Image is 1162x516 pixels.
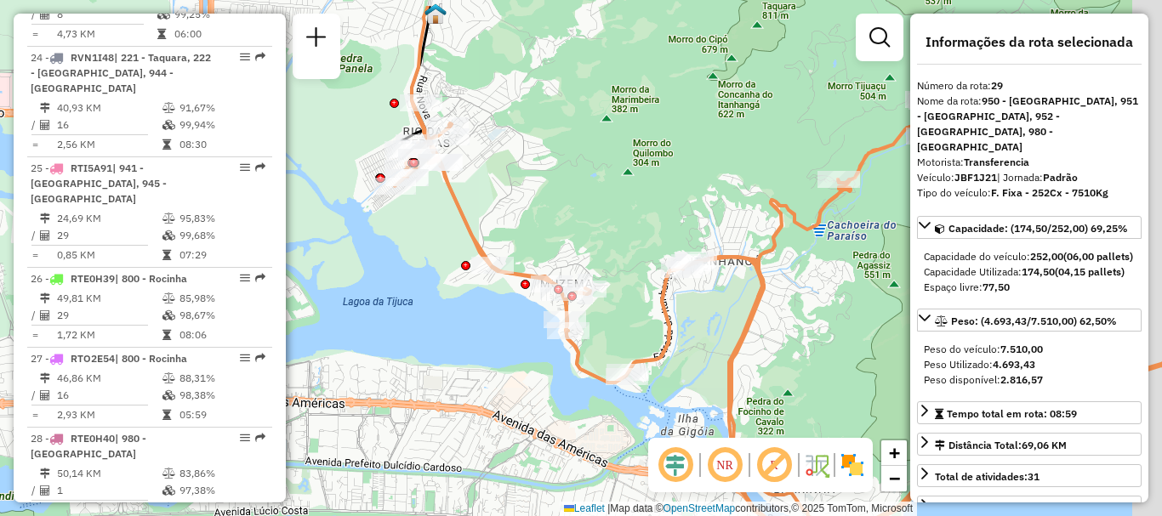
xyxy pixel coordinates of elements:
i: % de utilização do peso [162,468,175,479]
span: | 800 - Rocinha [115,352,187,365]
span: 28 - [31,432,146,460]
strong: 252,00 [1030,250,1063,263]
strong: Padrão [1043,171,1078,184]
strong: Transferencia [964,156,1029,168]
td: 0,85 KM [56,247,162,264]
td: 99,68% [179,227,265,244]
i: Total de Atividades [40,230,50,241]
a: Peso: (4.693,43/7.510,00) 62,50% [917,309,1142,332]
span: 69,06 KM [1022,439,1067,451]
td: 85,98% [179,290,265,307]
h4: Informações da rota selecionada [917,34,1142,50]
a: Zoom in [881,440,907,466]
div: Peso: (4.693,43/7.510,00) 62,50% [917,335,1142,394]
div: Atividade não roteirizada - NILTON CESAR DOS SAN [400,94,442,111]
div: Total de itens: [935,501,1035,516]
i: Tempo total em rota [162,330,171,340]
i: Tempo total em rota [157,29,166,39]
td: 06:00 [174,26,256,43]
i: Total de Atividades [40,120,50,130]
em: Opções [240,353,250,363]
i: % de utilização do peso [162,373,175,383]
span: 27 - [31,352,187,365]
td: 1,72 KM [56,326,162,343]
strong: 4.693,43 [993,358,1035,371]
span: Exibir rótulo [754,445,795,485]
div: Espaço livre: [924,280,1135,295]
div: Capacidade Utilizada: [924,264,1135,280]
i: Distância Total [40,293,50,303]
td: 08:30 [179,136,265,153]
a: Exibir filtros [863,20,897,54]
td: / [31,6,39,23]
td: 46,86 KM [56,370,162,387]
em: Rota exportada [255,273,265,283]
span: | Jornada: [997,171,1078,184]
img: CrossDoking [424,3,447,25]
img: Exibir/Ocultar setores [839,451,866,479]
div: Número da rota: [917,78,1142,94]
em: Opções [240,162,250,173]
div: Map data © contributors,© 2025 TomTom, Microsoft [560,502,917,516]
em: Rota exportada [255,162,265,173]
i: Distância Total [40,103,50,113]
td: / [31,227,39,244]
a: Leaflet [564,502,605,514]
a: Total de atividades:31 [917,464,1142,487]
span: − [889,468,900,489]
td: 8 [56,6,157,23]
td: 16 [56,116,162,133]
i: Tempo total em rota [162,250,171,260]
div: Peso disponível: [924,372,1135,388]
span: Capacidade: (174,50/252,00) 69,25% [948,222,1128,235]
td: = [31,247,39,264]
span: 24 - [31,51,211,94]
td: 05:59 [179,406,265,423]
em: Rota exportada [255,353,265,363]
span: Ocultar NR [704,445,745,485]
td: 24,69 KM [56,210,162,227]
td: 40,93 KM [56,99,162,116]
span: 25 - [31,162,167,205]
span: | 980 - [GEOGRAPHIC_DATA] [31,432,146,460]
td: 98,38% [179,387,265,404]
a: Distância Total:69,06 KM [917,433,1142,456]
td: = [31,136,39,153]
td: / [31,116,39,133]
td: 29 [56,307,162,324]
span: Peso do veículo: [924,343,1043,355]
span: Peso: (4.693,43/7.510,00) 62,50% [951,315,1117,327]
i: % de utilização da cubagem [162,485,175,496]
td: = [31,26,39,43]
em: Opções [240,433,250,443]
td: 97,38% [179,482,265,499]
td: 91,67% [179,99,265,116]
strong: (04,15 pallets) [1055,265,1125,278]
em: Opções [240,273,250,283]
td: 95,83% [179,210,265,227]
a: Zoom out [881,466,907,491]
i: % de utilização da cubagem [162,120,175,130]
td: = [31,406,39,423]
td: 07:29 [179,247,265,264]
span: RTE0H39 [71,272,115,285]
i: % de utilização da cubagem [162,230,175,241]
i: % de utilização da cubagem [162,390,175,400]
td: 49,81 KM [56,290,162,307]
i: Total de Atividades [40,310,50,320]
td: / [31,307,39,324]
td: 83,86% [179,465,265,482]
span: | 221 - Taquara, 222 - [GEOGRAPHIC_DATA], 944 - [GEOGRAPHIC_DATA] [31,51,211,94]
i: Distância Total [40,468,50,479]
i: Total de Atividades [40,9,50,20]
span: 26 - [31,272,187,285]
td: 99,94% [179,116,265,133]
span: Total de atividades: [935,470,1040,483]
span: RVN1I48 [71,51,114,64]
span: + [889,442,900,463]
strong: 950 - [GEOGRAPHIC_DATA], 951 - [GEOGRAPHIC_DATA], 952 - [GEOGRAPHIC_DATA], 980 - [GEOGRAPHIC_DATA] [917,94,1138,153]
strong: 7.510,00 [1000,343,1043,355]
em: Rota exportada [255,433,265,443]
strong: 2.816,57 [1000,373,1043,386]
i: Distância Total [40,373,50,383]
